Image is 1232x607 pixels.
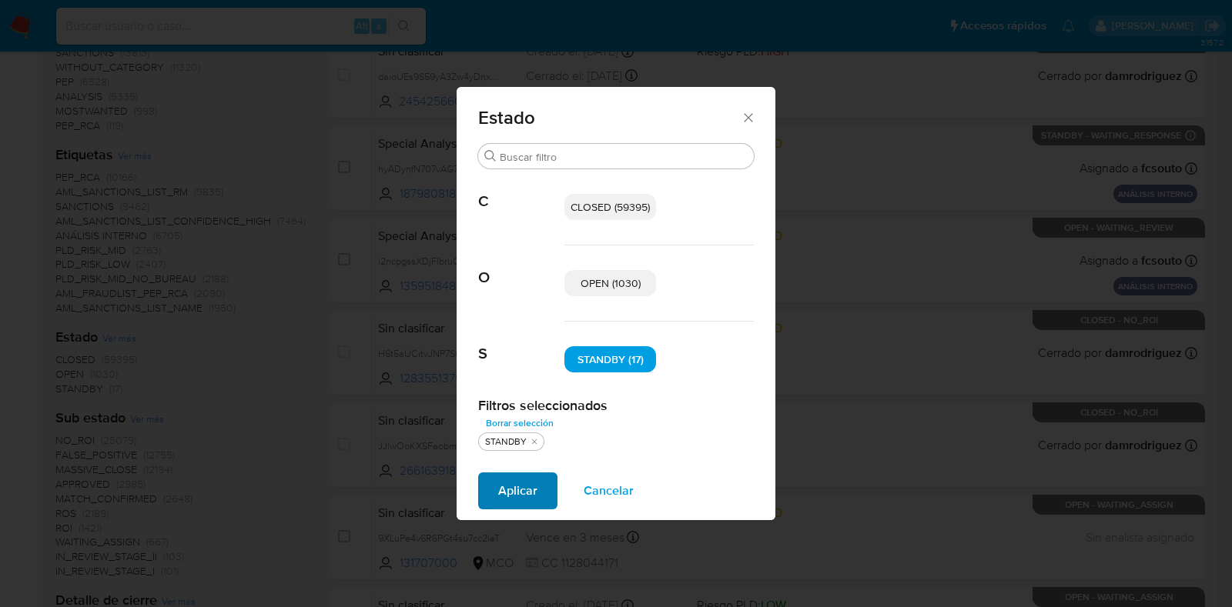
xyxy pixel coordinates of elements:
button: Cancelar [564,472,654,509]
div: CLOSED (59395) [564,194,656,220]
button: Buscar [484,150,497,162]
span: OPEN (1030) [581,275,641,291]
span: O [478,245,564,287]
span: Aplicar [498,474,537,508]
h2: Filtros seleccionados [478,397,754,414]
span: Borrar selección [486,415,554,431]
button: Aplicar [478,472,557,509]
span: STANDBY (17) [577,352,644,367]
button: Cerrar [741,110,755,124]
span: Estado [478,108,741,127]
span: CLOSED (59395) [571,199,650,215]
input: Buscar filtro [500,150,748,164]
span: C [478,169,564,211]
div: STANDBY [482,435,530,449]
span: Cancelar [584,474,634,508]
button: Borrar selección [478,414,561,432]
div: STANDBY (17) [564,346,656,372]
button: quitar STANDBY [528,435,541,448]
span: S [478,322,564,363]
div: OPEN (1030) [564,270,656,296]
